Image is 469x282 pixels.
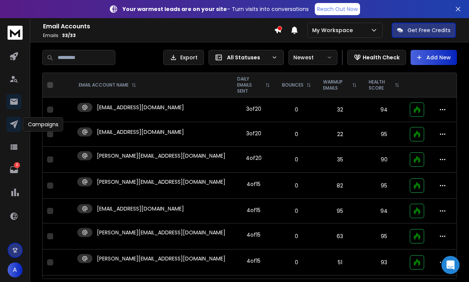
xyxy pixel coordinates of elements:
td: 95 [363,173,405,199]
p: DAILY EMAILS SENT [237,76,262,94]
td: 94 [363,199,405,223]
a: Reach Out Now [315,3,360,15]
p: 0 [280,207,313,215]
p: Health Check [363,54,400,61]
p: [EMAIL_ADDRESS][DOMAIN_NAME] [97,104,184,111]
h1: Email Accounts [43,22,274,31]
div: Campaigns [23,117,63,132]
button: A [8,262,23,277]
td: 90 [363,147,405,173]
p: Get Free Credits [408,26,451,34]
p: [PERSON_NAME][EMAIL_ADDRESS][DOMAIN_NAME] [97,229,225,236]
p: WARMUP EMAILS [323,79,349,91]
td: 35 [317,147,363,173]
div: 4 of 15 [247,231,261,239]
p: 0 [280,259,313,266]
div: 4 of 15 [247,180,261,188]
p: [EMAIL_ADDRESS][DOMAIN_NAME] [97,128,184,136]
p: [PERSON_NAME][EMAIL_ADDRESS][DOMAIN_NAME] [97,255,225,262]
td: 93 [363,249,405,276]
p: HEALTH SCORE [369,79,392,91]
td: 32 [317,98,363,122]
p: All Statuses [227,54,268,61]
td: 51 [317,249,363,276]
p: Reach Out Now [317,5,358,13]
p: 0 [280,156,313,163]
td: 22 [317,122,363,147]
p: 0 [280,106,313,113]
td: 95 [317,199,363,223]
td: 94 [363,98,405,122]
p: [EMAIL_ADDRESS][DOMAIN_NAME] [97,205,184,212]
div: 3 of 20 [246,130,261,137]
p: 0 [280,130,313,138]
button: Get Free Credits [392,23,456,38]
button: Newest [288,50,337,65]
p: BOUNCES [282,82,303,88]
button: Health Check [347,50,406,65]
button: Export [163,50,204,65]
p: – Turn visits into conversations [123,5,309,13]
strong: Your warmest leads are on your site [123,5,227,13]
p: [PERSON_NAME][EMAIL_ADDRESS][DOMAIN_NAME] [97,178,225,186]
p: [PERSON_NAME][EMAIL_ADDRESS][DOMAIN_NAME] [97,152,225,160]
div: 4 of 20 [246,154,262,162]
a: 2 [6,162,21,177]
div: EMAIL ACCOUNT NAME [79,82,136,88]
td: 95 [363,223,405,249]
p: 0 [280,232,313,240]
div: 3 of 20 [246,105,261,113]
div: Open Intercom Messenger [441,256,460,274]
p: 0 [280,182,313,189]
button: Add New [411,50,457,65]
td: 82 [317,173,363,199]
p: My Workspace [312,26,356,34]
td: 63 [317,223,363,249]
p: Emails : [43,33,274,39]
span: 33 / 33 [62,32,76,39]
div: 4 of 15 [247,206,261,214]
p: 2 [14,162,20,168]
div: 4 of 15 [247,257,261,265]
img: logo [8,26,23,40]
td: 95 [363,122,405,147]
